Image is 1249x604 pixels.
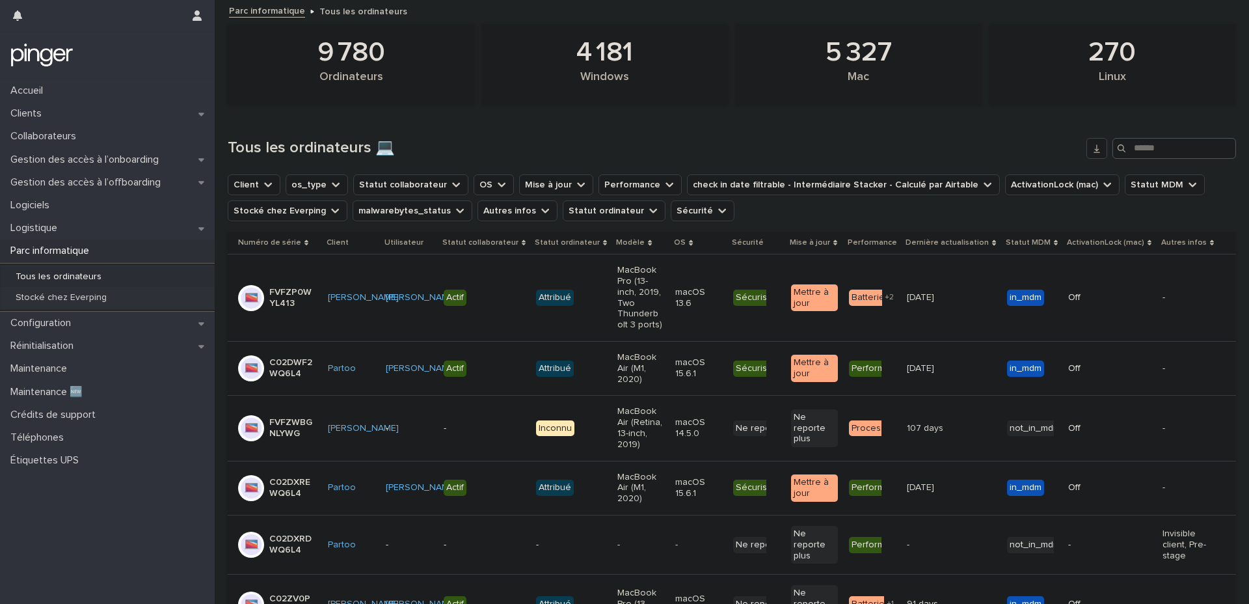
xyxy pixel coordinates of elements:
[1125,174,1205,195] button: Statut MDM
[674,236,686,250] p: OS
[733,420,805,437] div: Ne reporte plus
[1011,36,1214,69] div: 270
[228,174,280,195] button: Client
[675,540,721,551] p: -
[504,70,706,98] div: Windows
[228,200,347,221] button: Stocké chez Everping
[444,423,490,434] p: -
[328,540,356,551] a: Partoo
[616,236,645,250] p: Modèle
[757,36,960,69] div: 5 327
[5,271,112,282] p: Tous les ordinateurs
[536,420,574,437] div: Inconnu
[5,85,53,97] p: Accueil
[269,534,316,556] p: C02DXRDWQ6L4
[1162,528,1209,561] p: Invisible client, Pre-stage
[286,174,348,195] button: os_type
[477,200,557,221] button: Autres infos
[444,480,466,496] div: Actif
[536,290,574,306] div: Attribué
[849,480,900,496] div: Performant
[536,540,582,551] p: -
[5,130,87,143] p: Collaborateurs
[1162,363,1209,374] p: -
[1112,138,1236,159] div: Search
[1067,236,1144,250] p: ActivationLock (mac)
[791,284,837,312] div: Mettre à jour
[238,236,301,250] p: Numéro de série
[733,537,805,553] div: Ne reporte plus
[848,236,897,250] p: Performance
[849,361,900,377] div: Performant
[791,409,837,447] div: Ne reporte plus
[5,340,84,352] p: Réinitialisation
[617,472,664,504] p: MacBook Air (M1, 2020)
[519,174,593,195] button: Mise à jour
[617,352,664,385] p: MacBook Air (M1, 2020)
[229,3,305,18] a: Parc informatique
[675,287,721,309] p: macOS 13.6
[250,36,453,69] div: 9 780
[228,515,1236,574] tr: C02DXRDWQ6L4Partoo -----Ne reporte plusNe reporte plusPerformant-- not_in_mdm-Invisible client, P...
[5,154,169,166] p: Gestion des accès à l’onboarding
[10,42,74,68] img: mTgBEunGTSyRkCgitkcU
[906,236,989,250] p: Dernière actualisation
[5,222,68,234] p: Logistique
[5,107,52,120] p: Clients
[563,200,665,221] button: Statut ordinateur
[228,341,1236,395] tr: C02DWF2WQ6L4Partoo [PERSON_NAME] ActifAttribuéMacBook Air (M1, 2020)macOS 15.6.1SécuriséMettre à ...
[353,200,472,221] button: malwarebytes_status
[250,70,453,98] div: Ordinateurs
[1068,292,1114,303] p: Off
[444,361,466,377] div: Actif
[5,176,171,189] p: Gestion des accès à l’offboarding
[228,461,1236,515] tr: C02DXREWQ6L4Partoo [PERSON_NAME] ActifAttribuéMacBook Air (M1, 2020)macOS 15.6.1SécuriséMettre à ...
[907,420,946,434] p: 107 days
[5,454,89,467] p: Étiquettes UPS
[1068,482,1114,493] p: Off
[849,537,900,553] div: Performant
[733,361,775,377] div: Sécurisé
[849,420,902,437] div: Processeur
[269,287,316,309] p: FVFZP0WYL413
[790,236,830,250] p: Mise à jour
[1007,420,1063,437] div: not_in_mdm
[733,290,775,306] div: Sécurisé
[444,540,490,551] p: -
[269,477,316,499] p: C02DXREWQ6L4
[732,236,764,250] p: Sécurité
[675,417,721,439] p: macOS 14.5.0
[444,290,466,306] div: Actif
[384,236,423,250] p: Utilisateur
[1007,537,1063,553] div: not_in_mdm
[386,292,457,303] a: [PERSON_NAME]
[907,480,937,493] p: [DATE]
[687,174,1000,195] button: check in date filtrable - Intermédiaire Stacker - Calculé par Airtable
[1007,361,1044,377] div: in_mdm
[269,357,316,379] p: C02DWF2WQ6L4
[504,36,706,69] div: 4 181
[1006,236,1051,250] p: Statut MDM
[442,236,518,250] p: Statut collaborateur
[228,254,1236,342] tr: FVFZP0WYL413[PERSON_NAME] [PERSON_NAME] ActifAttribuéMacBook Pro (13-inch, 2019, Two Thunderbolt ...
[328,363,356,374] a: Partoo
[328,423,399,434] a: [PERSON_NAME]
[1068,363,1114,374] p: Off
[5,245,100,257] p: Parc informatique
[5,363,77,375] p: Maintenance
[5,292,117,303] p: Stocké chez Everping
[1068,540,1114,551] p: -
[228,396,1236,461] tr: FVFZWBGNLYWG[PERSON_NAME] --InconnuMacBook Air (Retina, 13-inch, 2019)macOS 14.5.0Ne reporte plus...
[907,361,937,374] p: [DATE]
[1161,236,1207,250] p: Autres infos
[671,200,734,221] button: Sécurité
[536,480,574,496] div: Attribué
[1007,290,1044,306] div: in_mdm
[1162,482,1209,493] p: -
[228,139,1081,158] h1: Tous les ordinateurs 💻
[1011,70,1214,98] div: Linux
[535,236,600,250] p: Statut ordinateur
[617,265,664,331] p: MacBook Pro (13-inch, 2019, Two Thunderbolt 3 ports)
[474,174,514,195] button: OS
[1005,174,1120,195] button: ActivationLock (mac)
